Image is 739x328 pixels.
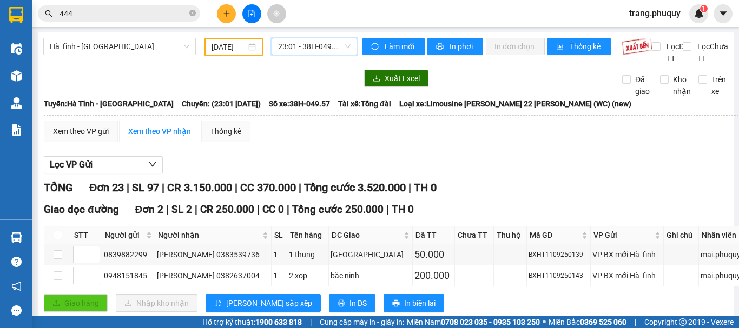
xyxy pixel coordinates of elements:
[399,98,631,110] span: Loại xe: Limousine [PERSON_NAME] 22 [PERSON_NAME] (WC) (new)
[332,229,401,241] span: ĐC Giao
[310,316,312,328] span: |
[11,70,22,82] img: warehouse-icon
[404,297,436,309] span: In biên lai
[700,5,708,12] sup: 1
[11,43,22,55] img: warehouse-icon
[195,203,197,216] span: |
[414,181,437,194] span: TH 0
[262,203,284,216] span: CC 0
[331,249,411,260] div: [GEOGRAPHIC_DATA]
[543,320,546,324] span: ⚪️
[235,181,237,194] span: |
[189,10,196,16] span: close-circle
[182,98,261,110] span: Chuyến: (23:01 [DATE])
[127,181,129,194] span: |
[718,9,728,18] span: caret-down
[287,226,328,244] th: Tên hàng
[349,297,367,309] span: In DS
[273,270,285,282] div: 1
[289,270,326,282] div: 2 xop
[217,4,236,23] button: plus
[436,43,445,51] span: printer
[486,38,545,55] button: In đơn chọn
[200,203,254,216] span: CR 250.000
[105,229,144,241] span: Người gửi
[11,232,22,243] img: warehouse-icon
[53,125,109,137] div: Xem theo VP gửi
[373,75,380,83] span: download
[273,10,280,17] span: aim
[662,41,690,64] span: Lọc Đã TT
[329,294,375,312] button: printerIn DS
[50,158,93,171] span: Lọc VP Gửi
[693,41,730,64] span: Lọc Chưa TT
[44,99,174,108] b: Tuyến: Hà Tĩnh - [GEOGRAPHIC_DATA]
[278,38,351,55] span: 23:01 - 38H-049.57
[223,10,230,17] span: plus
[450,41,474,52] span: In phơi
[427,38,483,55] button: printerIn phơi
[679,318,687,326] span: copyright
[547,38,611,55] button: bar-chartThống kê
[556,43,565,51] span: bar-chart
[287,203,289,216] span: |
[530,229,579,241] span: Mã GD
[455,226,494,244] th: Chưa TT
[320,316,404,328] span: Cung cấp máy in - giấy in:
[593,229,652,241] span: VP Gửi
[273,249,285,260] div: 1
[414,268,453,283] div: 200.000
[591,244,664,265] td: VP BX mới Hà Tĩnh
[50,38,189,55] span: Hà Tĩnh - Hà Nội
[166,203,169,216] span: |
[60,8,187,19] input: Tìm tên, số ĐT hoặc mã đơn
[527,244,591,265] td: BXHT1109250139
[527,265,591,286] td: BXHT1109250143
[162,181,164,194] span: |
[158,229,260,241] span: Người nhận
[157,249,269,260] div: [PERSON_NAME] 0383539736
[11,97,22,109] img: warehouse-icon
[148,160,157,169] span: down
[289,249,326,260] div: 1 thung
[240,181,296,194] span: CC 370.000
[408,181,411,194] span: |
[257,203,260,216] span: |
[11,281,22,291] span: notification
[267,4,286,23] button: aim
[44,294,108,312] button: uploadGiao hàng
[272,226,287,244] th: SL
[384,294,444,312] button: printerIn biên lai
[45,10,52,17] span: search
[71,226,102,244] th: STT
[414,247,453,262] div: 50.000
[299,181,301,194] span: |
[242,4,261,23] button: file-add
[104,270,153,282] div: 0948151845
[631,73,654,97] span: Đã giao
[694,9,704,18] img: icon-new-feature
[669,73,695,97] span: Kho nhận
[269,98,330,110] span: Số xe: 38H-049.57
[304,181,406,194] span: Tổng cước 3.520.000
[255,318,302,326] strong: 1900 633 818
[529,271,589,281] div: BXHT1109250143
[210,125,241,137] div: Thống kê
[386,203,389,216] span: |
[338,98,391,110] span: Tài xế: Tổng đài
[167,181,232,194] span: CR 3.150.000
[407,316,540,328] span: Miền Nam
[135,203,164,216] span: Đơn 2
[128,125,191,137] div: Xem theo VP nhận
[9,7,23,23] img: logo-vxr
[157,270,269,282] div: [PERSON_NAME] 0382637004
[549,316,626,328] span: Miền Bắc
[385,72,420,84] span: Xuất Excel
[702,5,705,12] span: 1
[226,297,312,309] span: [PERSON_NAME] sắp xếp
[362,38,425,55] button: syncLàm mới
[171,203,192,216] span: SL 2
[707,73,730,97] span: Trên xe
[392,299,400,308] span: printer
[338,299,345,308] span: printer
